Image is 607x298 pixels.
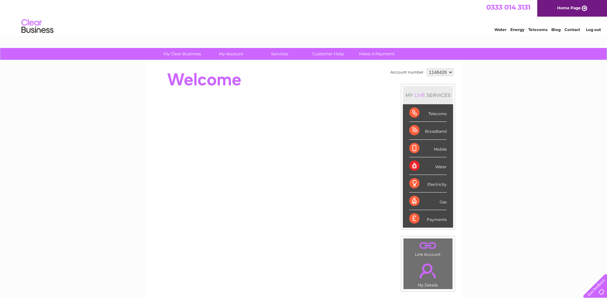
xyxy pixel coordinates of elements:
[510,27,524,32] a: Energy
[403,258,453,289] td: My Details
[564,27,580,32] a: Contact
[409,140,447,157] div: Mobile
[409,192,447,210] div: Gas
[409,157,447,175] div: Water
[586,27,601,32] a: Log out
[413,92,427,98] div: LIVE
[494,27,507,32] a: Water
[350,48,403,60] a: Make A Payment
[153,4,455,31] div: Clear Business is a trading name of Verastar Limited (registered in [GEOGRAPHIC_DATA] No. 3667643...
[409,210,447,227] div: Payments
[405,240,451,251] a: .
[409,175,447,192] div: Electricity
[253,48,306,60] a: Services
[403,238,453,258] td: Link Account
[486,3,531,11] a: 0333 014 3131
[403,86,453,104] div: MY SERVICES
[302,48,355,60] a: Customer Help
[389,67,425,78] td: Account number
[551,27,561,32] a: Blog
[204,48,257,60] a: My Account
[409,104,447,122] div: Telecoms
[405,260,451,282] a: .
[21,17,54,36] img: logo.png
[528,27,547,32] a: Telecoms
[409,122,447,139] div: Broadband
[156,48,209,60] a: My Clear Business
